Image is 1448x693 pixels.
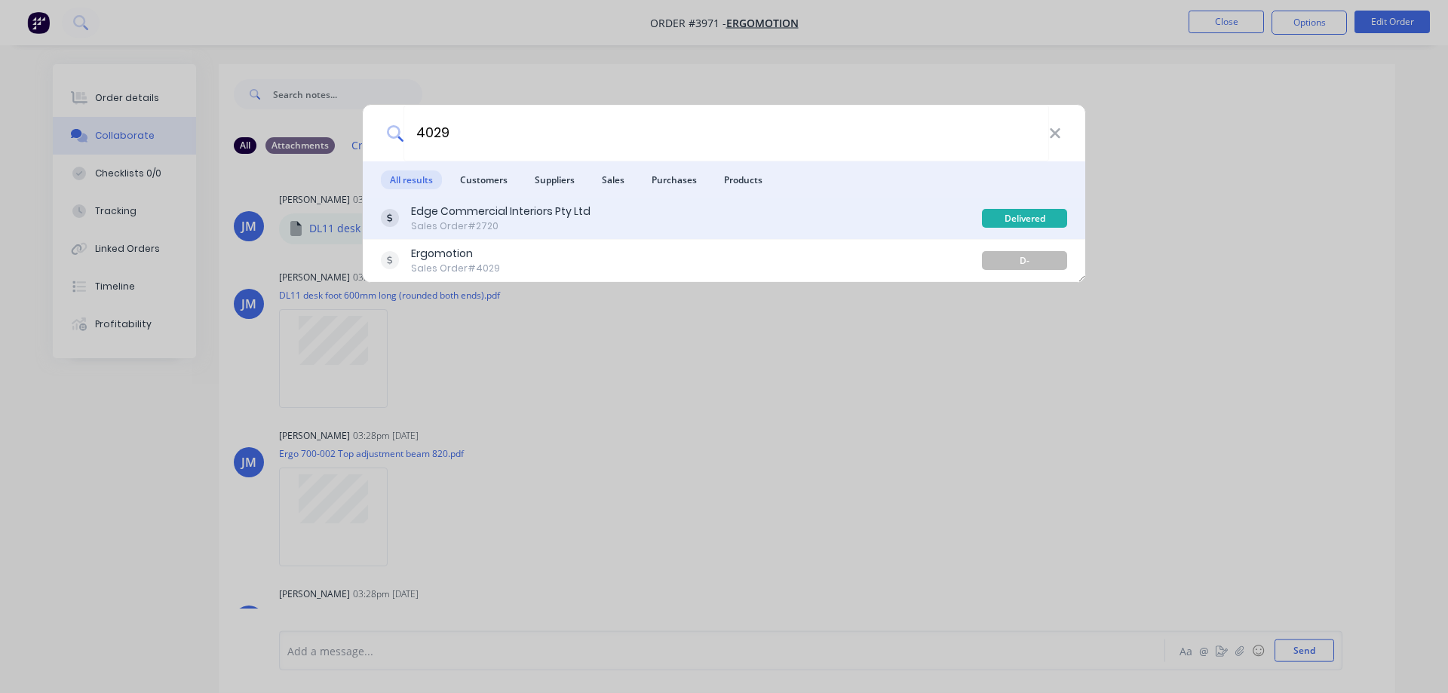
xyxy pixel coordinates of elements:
[411,219,591,233] div: Sales Order #2720
[411,262,500,275] div: Sales Order #4029
[982,251,1067,270] div: D- Drawing/Drafting
[593,170,633,189] span: Sales
[381,170,442,189] span: All results
[411,246,500,262] div: Ergomotion
[715,170,772,189] span: Products
[643,170,706,189] span: Purchases
[526,170,584,189] span: Suppliers
[411,204,591,219] div: Edge Commercial Interiors Pty Ltd
[451,170,517,189] span: Customers
[982,209,1067,228] div: Delivered
[403,105,1049,161] input: Start typing a customer or supplier name to create a new order...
